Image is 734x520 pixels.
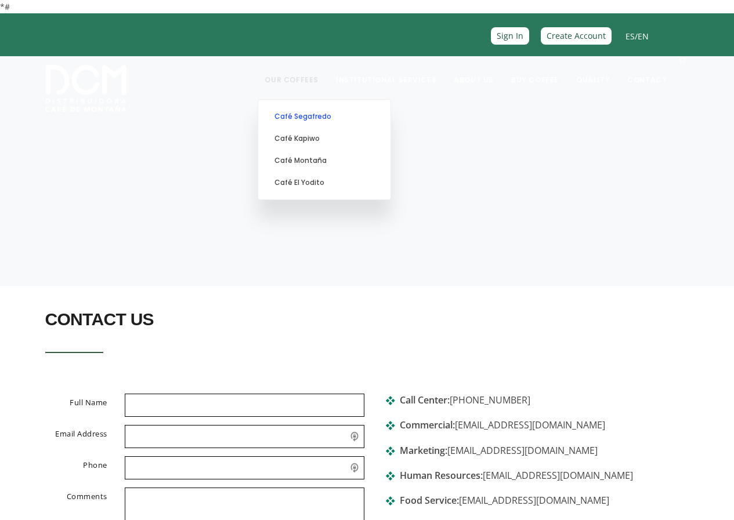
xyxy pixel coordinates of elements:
[400,494,459,507] strong: Food Service:
[400,394,450,406] strong: Call Center:
[31,425,117,446] label: Email Address
[625,31,635,42] a: ES
[504,57,566,85] a: Buy Coffee
[400,419,455,431] strong: Commercial:
[264,172,385,194] a: Café El Yodito
[385,494,681,519] li: [EMAIL_ADDRESS][DOMAIN_NAME]
[400,469,483,482] strong: Human Resources:
[385,419,681,443] li: [EMAIL_ADDRESS][DOMAIN_NAME]
[638,31,649,42] a: EN
[31,456,117,477] label: Phone
[264,150,385,172] a: Café Montaña
[45,303,689,336] h2: CONTACT US
[569,57,617,85] a: Quality
[541,27,612,44] a: Create Account
[329,57,443,85] a: Institutional Services
[491,27,529,44] a: Sign In
[385,394,681,419] li: [PHONE_NUMBER]
[31,394,117,414] label: Full Name
[264,128,385,150] a: Café Kapiwo
[400,444,447,457] strong: Marketing:
[625,30,649,43] span: /
[447,57,501,85] a: About Us
[385,469,681,494] li: [EMAIL_ADDRESS][DOMAIN_NAME]
[258,57,326,85] a: Our Coffees
[620,57,674,85] a: Contact
[385,444,681,469] li: [EMAIL_ADDRESS][DOMAIN_NAME]
[264,106,385,128] a: Café Segafredo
